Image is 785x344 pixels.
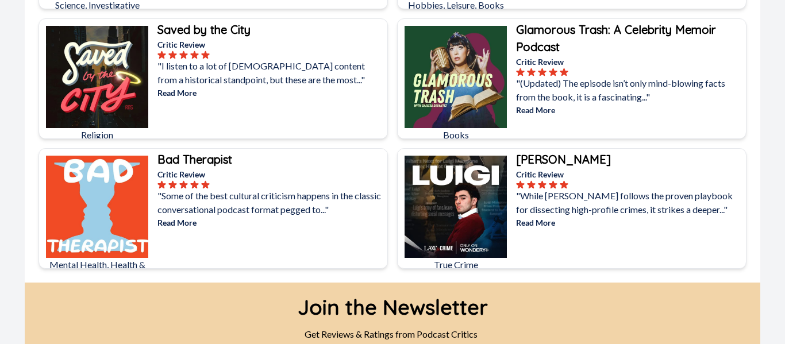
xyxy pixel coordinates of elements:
p: True Crime [405,258,507,272]
img: Bad Therapist [46,156,148,258]
div: Join the Newsletter [298,283,488,323]
a: Bad TherapistMental Health, Health & WellnessBad TherapistCritic Review"Some of the best cultural... [39,148,388,269]
p: "While [PERSON_NAME] follows the proven playbook for dissecting high-profile crimes, it strikes a... [516,189,744,217]
p: Read More [516,104,744,116]
img: Glamorous Trash: A Celebrity Memoir Podcast [405,26,507,128]
p: Books [405,128,507,142]
b: Glamorous Trash: A Celebrity Memoir Podcast [516,22,716,54]
b: Bad Therapist [157,152,232,167]
p: "Some of the best cultural criticism happens in the classic conversational podcast format pegged ... [157,189,385,217]
b: Saved by the City [157,22,251,37]
p: Critic Review [516,56,744,68]
p: Mental Health, Health & Wellness [46,258,148,285]
p: Religion [46,128,148,142]
a: Saved by the CityReligionSaved by the CityCritic Review"I listen to a lot of [DEMOGRAPHIC_DATA] c... [39,18,388,139]
p: Read More [157,87,385,99]
p: Read More [516,217,744,229]
p: "I listen to a lot of [DEMOGRAPHIC_DATA] content from a historical standpoint, but these are the ... [157,59,385,87]
a: LUIGITrue Crime[PERSON_NAME]Critic Review"While [PERSON_NAME] follows the proven playbook for dis... [397,148,746,269]
p: "(Updated) The episode isn’t only mind-blowing facts from the book, it is a fascinating..." [516,76,744,104]
b: [PERSON_NAME] [516,152,611,167]
p: Read More [157,217,385,229]
a: Glamorous Trash: A Celebrity Memoir PodcastBooksGlamorous Trash: A Celebrity Memoir PodcastCritic... [397,18,746,139]
p: Critic Review [157,38,385,51]
p: Critic Review [516,168,744,180]
p: Critic Review [157,168,385,180]
img: Saved by the City [46,26,148,128]
img: LUIGI [405,156,507,258]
